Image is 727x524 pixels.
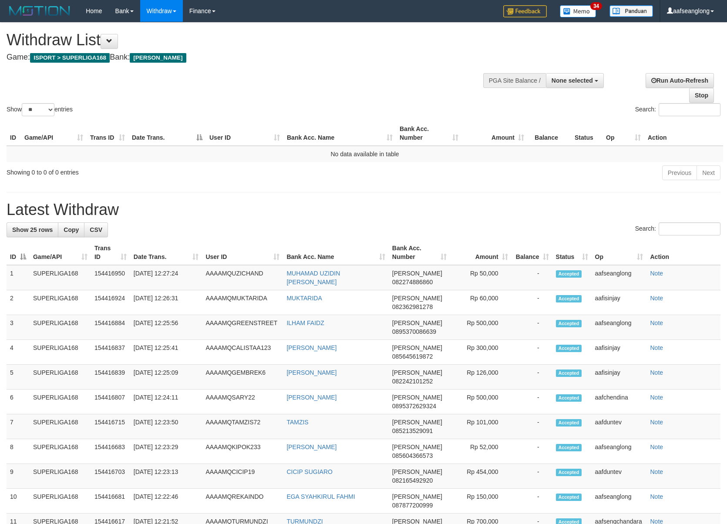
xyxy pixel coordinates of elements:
a: Stop [689,88,714,103]
td: - [512,390,552,414]
td: [DATE] 12:22:46 [130,489,202,514]
td: SUPERLIGA168 [30,290,91,315]
td: SUPERLIGA168 [30,340,91,365]
td: 154416950 [91,265,130,290]
a: Previous [662,165,697,180]
th: Status [571,121,602,146]
button: None selected [546,73,604,88]
select: Showentries [22,103,54,116]
td: 3 [7,315,30,340]
td: 4 [7,340,30,365]
td: - [512,365,552,390]
td: [DATE] 12:25:41 [130,340,202,365]
a: Note [650,394,663,401]
span: [PERSON_NAME] [392,394,442,401]
td: aafduntev [592,414,647,439]
td: Rp 50,000 [450,265,512,290]
span: Copy 082274886860 to clipboard [392,279,433,286]
td: aafisinjay [592,340,647,365]
td: AAAAMQREKAINDO [202,489,283,514]
td: 154416807 [91,390,130,414]
span: [PERSON_NAME] [392,493,442,500]
span: Accepted [556,444,582,451]
a: TAMZIS [286,419,308,426]
th: Balance [528,121,571,146]
td: No data available in table [7,146,723,162]
span: Copy [64,226,79,233]
span: Copy 0895372629324 to clipboard [392,403,436,410]
span: Copy 082362981278 to clipboard [392,303,433,310]
td: Rp 101,000 [450,414,512,439]
th: Op: activate to sort column ascending [602,121,644,146]
span: CSV [90,226,102,233]
span: [PERSON_NAME] [130,53,186,63]
td: 6 [7,390,30,414]
td: [DATE] 12:23:29 [130,439,202,464]
td: - [512,340,552,365]
th: Bank Acc. Number: activate to sort column ascending [396,121,462,146]
h1: Latest Withdraw [7,201,720,218]
span: Accepted [556,469,582,476]
td: aafchendina [592,390,647,414]
th: Op: activate to sort column ascending [592,240,647,265]
th: Bank Acc. Number: activate to sort column ascending [389,240,450,265]
td: aafseanglong [592,265,647,290]
th: Date Trans.: activate to sort column descending [128,121,206,146]
th: Bank Acc. Name: activate to sort column ascending [283,240,388,265]
th: Action [646,240,720,265]
div: Showing 0 to 0 of 0 entries [7,165,296,177]
th: User ID: activate to sort column ascending [206,121,283,146]
td: [DATE] 12:25:09 [130,365,202,390]
a: Next [697,165,720,180]
td: aafduntev [592,464,647,489]
td: 10 [7,489,30,514]
td: 154416839 [91,365,130,390]
th: ID: activate to sort column descending [7,240,30,265]
span: Accepted [556,369,582,377]
a: [PERSON_NAME] [286,443,337,450]
span: ISPORT > SUPERLIGA168 [30,53,110,63]
td: 154416703 [91,464,130,489]
td: SUPERLIGA168 [30,365,91,390]
a: Note [650,344,663,351]
span: Copy 0895370086639 to clipboard [392,328,436,335]
a: Note [650,369,663,376]
td: AAAAMQKIPOK233 [202,439,283,464]
td: Rp 300,000 [450,340,512,365]
th: Game/API: activate to sort column ascending [30,240,91,265]
th: Trans ID: activate to sort column ascending [87,121,128,146]
a: Note [650,443,663,450]
span: Copy 082242101252 to clipboard [392,378,433,385]
td: SUPERLIGA168 [30,315,91,340]
td: - [512,414,552,439]
a: [PERSON_NAME] [286,394,337,401]
td: [DATE] 12:23:50 [130,414,202,439]
td: Rp 60,000 [450,290,512,315]
td: 8 [7,439,30,464]
td: aafseanglong [592,489,647,514]
span: [PERSON_NAME] [392,344,442,351]
td: - [512,290,552,315]
span: [PERSON_NAME] [392,419,442,426]
span: [PERSON_NAME] [392,468,442,475]
span: Copy 085213529091 to clipboard [392,427,433,434]
span: Copy 085604366573 to clipboard [392,452,433,459]
a: EGA SYAHKIRUL FAHMI [286,493,355,500]
a: [PERSON_NAME] [286,344,337,351]
td: - [512,265,552,290]
td: SUPERLIGA168 [30,265,91,290]
td: [DATE] 12:24:11 [130,390,202,414]
input: Search: [659,103,720,116]
a: Run Auto-Refresh [646,73,714,88]
td: SUPERLIGA168 [30,390,91,414]
td: Rp 500,000 [450,315,512,340]
h1: Withdraw List [7,31,476,49]
td: 154416683 [91,439,130,464]
span: [PERSON_NAME] [392,369,442,376]
a: Note [650,270,663,277]
td: [DATE] 12:27:24 [130,265,202,290]
span: Copy 082165492920 to clipboard [392,477,433,484]
td: 1 [7,265,30,290]
span: Accepted [556,394,582,402]
td: 7 [7,414,30,439]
